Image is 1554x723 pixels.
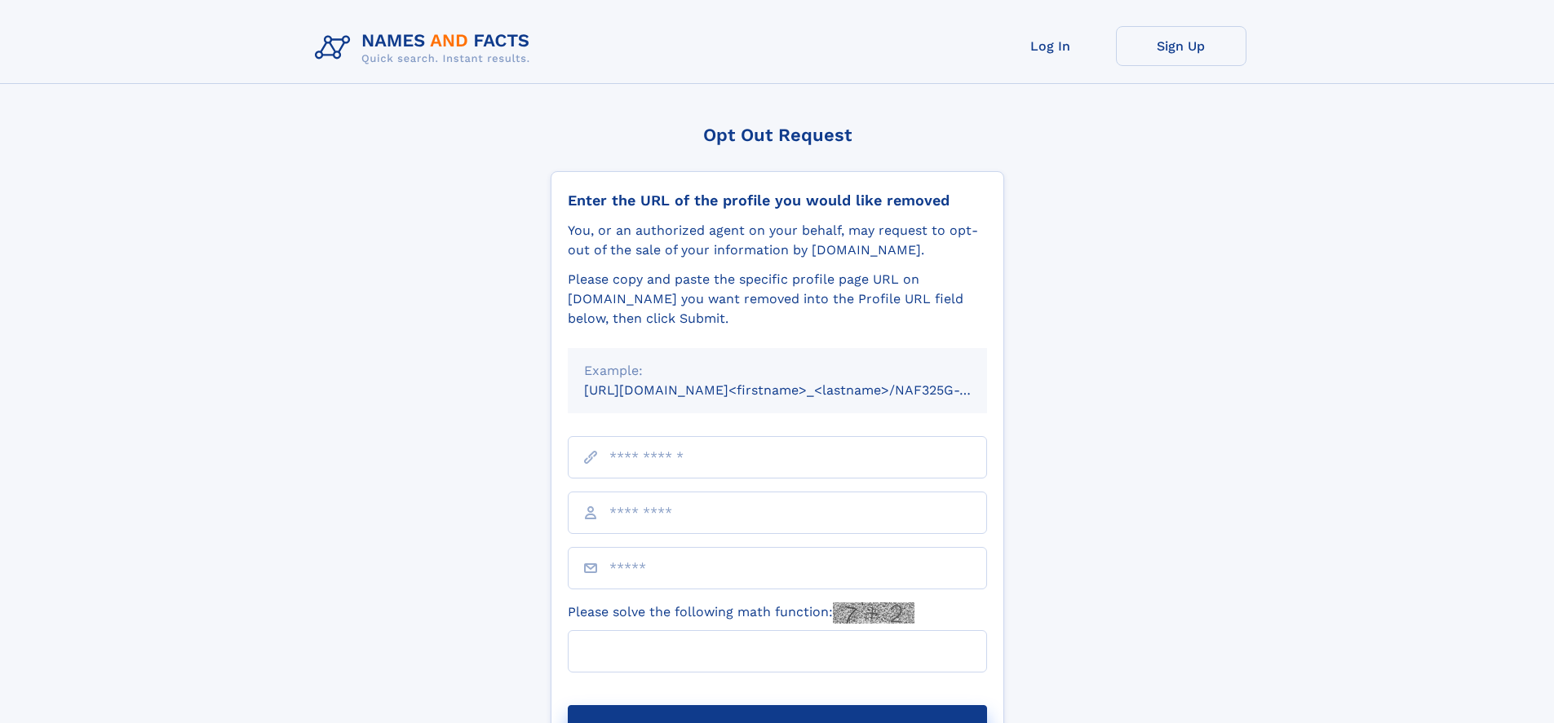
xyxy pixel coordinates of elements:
[568,602,914,624] label: Please solve the following math function:
[1116,26,1246,66] a: Sign Up
[568,192,987,209] div: Enter the URL of the profile you would like removed
[584,382,1018,398] small: [URL][DOMAIN_NAME]<firstname>_<lastname>/NAF325G-xxxxxxxx
[568,270,987,328] div: Please copy and paste the specific profile page URL on [DOMAIN_NAME] you want removed into the Pr...
[568,221,987,260] div: You, or an authorized agent on your behalf, may request to opt-out of the sale of your informatio...
[551,125,1004,145] div: Opt Out Request
[308,26,543,70] img: Logo Names and Facts
[584,361,971,381] div: Example:
[985,26,1116,66] a: Log In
